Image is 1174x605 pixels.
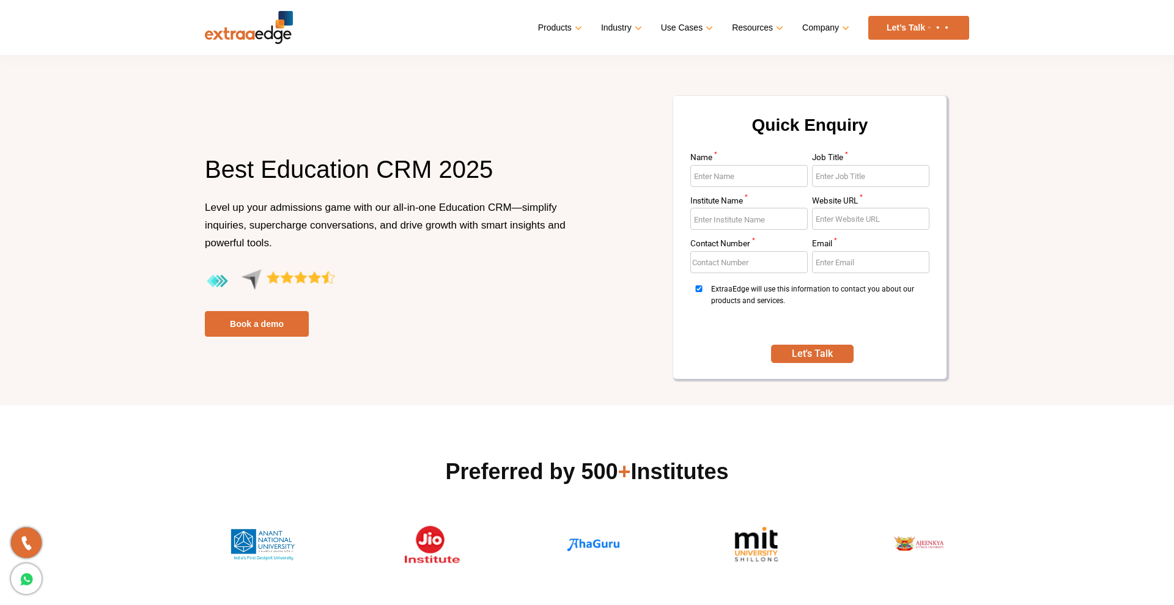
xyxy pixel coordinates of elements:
button: SUBMIT [771,345,853,363]
input: Enter Website URL [812,208,929,230]
h2: Quick Enquiry [688,111,932,153]
a: Use Cases [661,19,711,37]
a: Book a demo [205,311,309,337]
label: Institute Name [690,197,808,208]
span: Level up your admissions game with our all-in-one Education CRM—simplify inquiries, supercharge c... [205,202,566,249]
label: Name [690,153,808,165]
a: Company [802,19,847,37]
input: Enter Institute Name [690,208,808,230]
label: Job Title [812,153,929,165]
a: Industry [601,19,640,37]
label: Email [812,240,929,251]
input: Enter Job Title [812,165,929,187]
label: Contact Number [690,240,808,251]
h1: Best Education CRM 2025 [205,153,578,199]
h2: Preferred by 500 Institutes [205,457,969,486]
a: Let’s Talk [868,16,969,40]
img: aggregate-rating-by-users [205,269,335,294]
input: ExtraaEdge will use this information to contact you about our products and services. [690,285,707,292]
span: ExtraaEdge will use this information to contact you about our products and services. [711,284,926,329]
span: + [618,459,631,484]
label: Website URL [812,197,929,208]
input: Enter Email [812,251,929,273]
input: Enter Contact Number [690,251,808,273]
a: Resources [732,19,781,37]
input: Enter Name [690,165,808,187]
a: Products [538,19,580,37]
